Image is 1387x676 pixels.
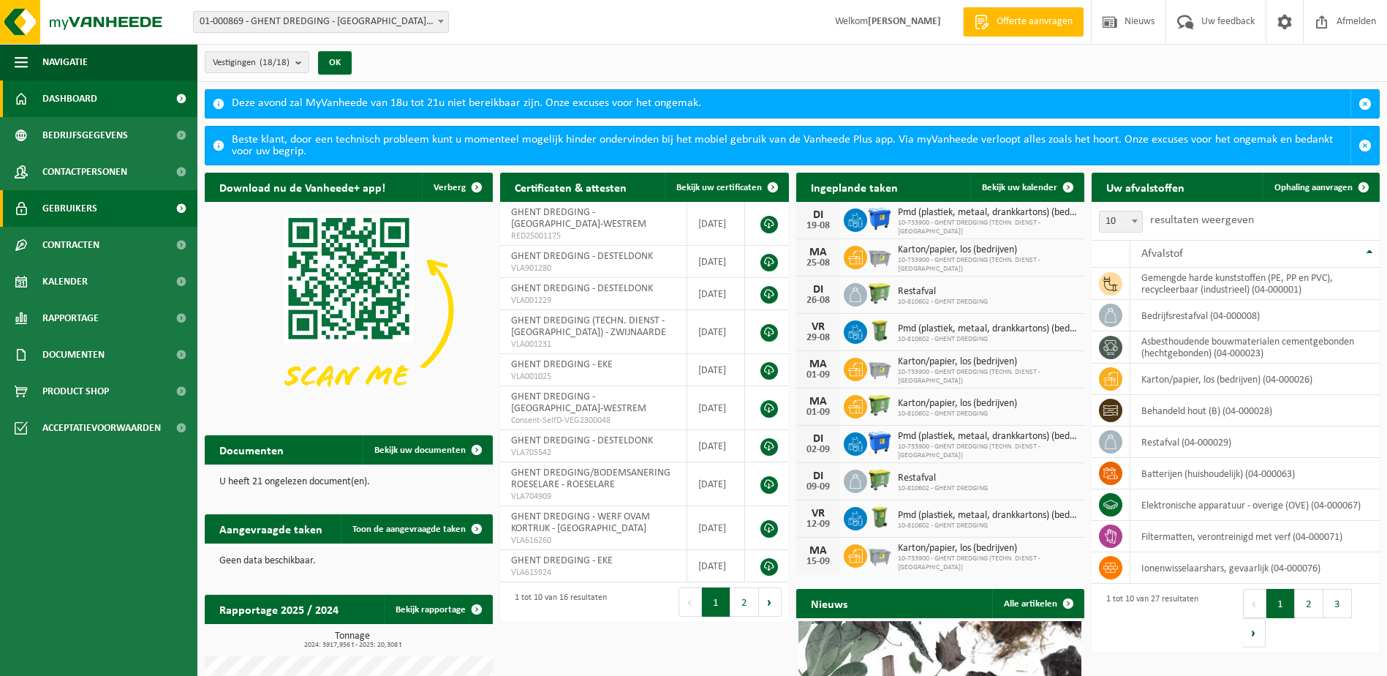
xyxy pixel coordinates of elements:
span: Restafval [898,286,988,298]
strong: [PERSON_NAME] [868,16,941,27]
td: [DATE] [687,550,746,582]
div: 09-09 [804,482,833,492]
span: VLA001229 [511,295,675,307]
span: Karton/papier, los (bedrijven) [898,356,1077,368]
span: GHENT DREDGING - [GEOGRAPHIC_DATA]-WESTREM [511,207,646,230]
h2: Nieuws [796,589,862,617]
span: VLA616260 [511,535,675,547]
span: Pmd (plastiek, metaal, drankkartons) (bedrijven) [898,431,1077,443]
span: GHENT DREDGING (TECHN. DIENST - [GEOGRAPHIC_DATA]) - ZWIJNAARDE [511,315,666,338]
td: [DATE] [687,386,746,430]
h2: Ingeplande taken [796,173,912,201]
button: Previous [1243,589,1266,618]
img: WB-2500-GAL-GY-01 [867,244,892,268]
div: 01-09 [804,408,833,418]
span: 10-733900 - GHENT DREDGING (TECHN. DIENST - [GEOGRAPHIC_DATA]) [898,256,1077,274]
img: WB-1100-HPE-BE-01 [867,206,892,231]
img: WB-2500-GAL-GY-01 [867,356,892,380]
td: [DATE] [687,462,746,506]
td: ionenwisselaarshars, gevaarlijk (04-000076) [1130,552,1380,584]
h2: Rapportage 2025 / 2024 [205,595,353,623]
span: GHENT DREDGING - DESTELDONK [511,251,653,262]
a: Offerte aanvragen [963,7,1084,37]
td: [DATE] [687,246,746,278]
div: VR [804,508,833,519]
img: WB-0240-HPE-GN-50 [867,318,892,343]
div: 1 tot 10 van 16 resultaten [507,586,607,618]
span: Karton/papier, los (bedrijven) [898,398,1017,410]
td: karton/papier, los (bedrijven) (04-000026) [1130,364,1380,395]
img: WB-1100-HPE-BE-01 [867,430,892,455]
span: 01-000869 - GHENT DREDGING - SINT-DENIJS-WESTREM [194,12,448,32]
span: 10 [1099,211,1143,233]
td: [DATE] [687,202,746,246]
span: Offerte aanvragen [993,15,1076,29]
td: [DATE] [687,354,746,386]
span: Pmd (plastiek, metaal, drankkartons) (bedrijven) [898,510,1077,522]
span: 10-733900 - GHENT DREDGING (TECHN. DIENST - [GEOGRAPHIC_DATA]) [898,219,1077,236]
div: VR [804,321,833,333]
span: Vestigingen [213,52,290,74]
div: DI [804,209,833,221]
span: Pmd (plastiek, metaal, drankkartons) (bedrijven) [898,207,1077,219]
img: WB-0660-HPE-GN-50 [867,281,892,306]
a: Bekijk uw documenten [363,435,491,465]
span: VLA901280 [511,263,675,274]
span: 10-810602 - GHENT DREDGING [898,522,1077,530]
span: 10 [1100,211,1142,232]
button: Previous [679,587,702,617]
span: Contracten [42,227,99,263]
span: Afvalstof [1141,248,1183,260]
div: 19-08 [804,221,833,231]
td: [DATE] [687,278,746,310]
span: GHENT DREDGING - DESTELDONK [511,283,653,294]
td: gemengde harde kunststoffen (PE, PP en PVC), recycleerbaar (industrieel) (04-000001) [1130,268,1380,300]
img: WB-0240-HPE-GN-50 [867,505,892,530]
td: bedrijfsrestafval (04-000008) [1130,300,1380,331]
span: Acceptatievoorwaarden [42,410,161,446]
span: GHENT DREDGING/BODEMSANERING ROESELARE - ROESELARE [511,467,670,490]
span: Karton/papier, los (bedrijven) [898,543,1077,555]
td: [DATE] [687,506,746,550]
span: GHENT DREDGING - DESTELDONK [511,435,653,446]
button: 1 [702,587,730,617]
button: Next [1243,618,1266,647]
span: 2024: 3917,956 t - 2025: 20,308 t [212,642,493,649]
span: 10-810602 - GHENT DREDGING [898,298,988,307]
img: Download de VHEPlus App [205,202,493,418]
span: VLA615924 [511,567,675,579]
td: asbesthoudende bouwmaterialen cementgebonden (hechtgebonden) (04-000023) [1130,331,1380,364]
div: 02-09 [804,445,833,455]
span: Rapportage [42,300,99,337]
div: 12-09 [804,519,833,530]
div: DI [804,284,833,296]
span: Navigatie [42,44,88,80]
span: GHENT DREDGING - EKE [511,555,613,566]
span: 01-000869 - GHENT DREDGING - SINT-DENIJS-WESTREM [193,11,449,33]
span: Documenten [42,337,105,373]
button: 2 [1295,589,1323,618]
span: Kalender [42,263,88,300]
h2: Documenten [205,435,298,464]
span: Bekijk uw certificaten [676,183,762,192]
h2: Download nu de Vanheede+ app! [205,173,400,201]
img: WB-0660-HPE-GN-50 [867,393,892,418]
span: RED25001175 [511,230,675,242]
span: Bekijk uw kalender [982,183,1057,192]
span: Karton/papier, los (bedrijven) [898,244,1077,256]
div: MA [804,545,833,557]
span: 10-733900 - GHENT DREDGING (TECHN. DIENST - [GEOGRAPHIC_DATA]) [898,443,1077,460]
button: OK [318,51,352,75]
div: 15-09 [804,557,833,567]
span: Contactpersonen [42,154,127,190]
span: 10-810602 - GHENT DREDGING [898,335,1077,344]
div: 1 tot 10 van 27 resultaten [1099,587,1198,649]
td: restafval (04-000029) [1130,427,1380,458]
span: VLA704909 [511,491,675,503]
img: WB-0660-HPE-GN-50 [867,467,892,492]
td: behandeld hout (B) (04-000028) [1130,395,1380,427]
span: GHENT DREDGING - [GEOGRAPHIC_DATA]-WESTREM [511,391,646,414]
span: Consent-SelfD-VEG2300048 [511,415,675,427]
span: VLA705542 [511,447,675,459]
span: Bedrijfsgegevens [42,117,128,154]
